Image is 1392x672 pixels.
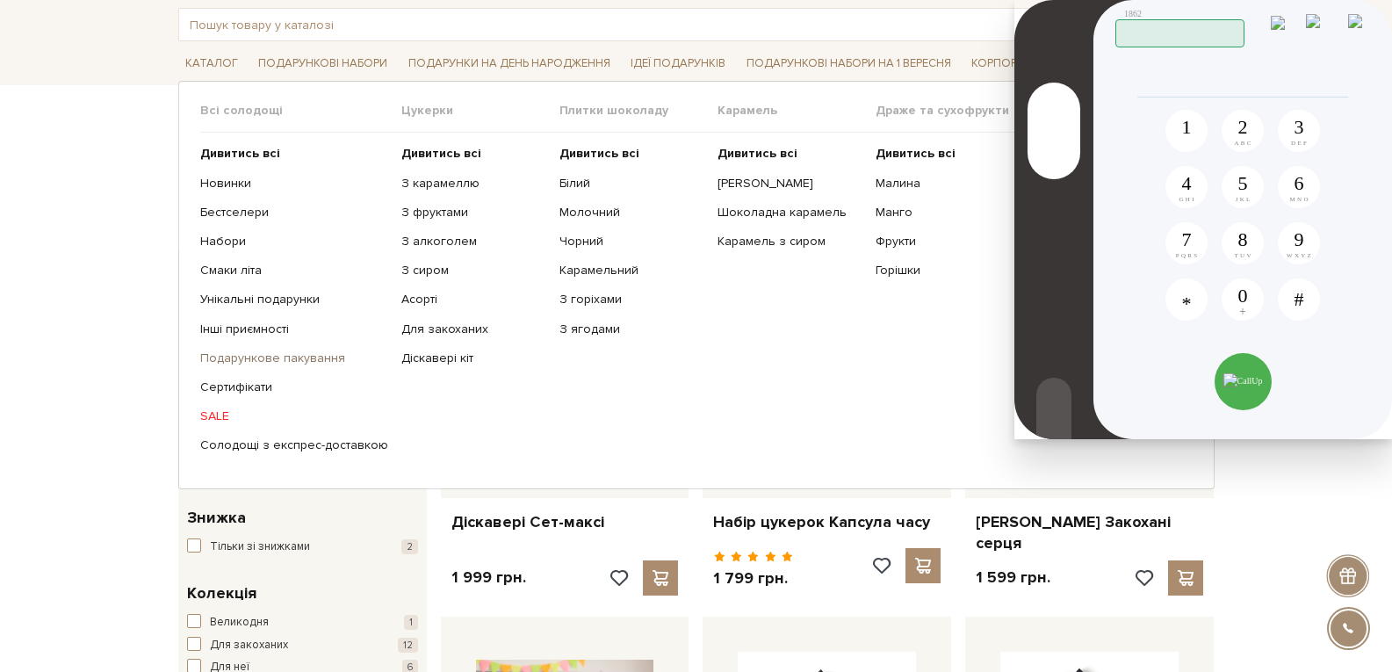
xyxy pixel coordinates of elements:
[401,350,546,366] a: Діскавері кіт
[713,568,793,589] p: 1 799 грн.
[559,103,718,119] span: Плитки шоколаду
[713,512,941,532] a: Набір цукерок Капсула часу
[200,379,388,395] a: Сертифікати
[451,567,526,588] p: 1 999 грн.
[401,539,418,554] span: 2
[559,292,704,307] a: З горіхами
[976,512,1203,553] a: [PERSON_NAME] Закохані серця
[210,637,288,654] span: Для закоханих
[624,50,732,77] a: Ідеї подарунків
[718,234,862,249] a: Карамель з сиром
[404,615,418,630] span: 1
[559,322,704,337] a: З ягодами
[401,234,546,249] a: З алкоголем
[401,176,546,191] a: З карамеллю
[200,205,388,220] a: Бестселери
[200,146,388,162] a: Дивитись всі
[401,146,481,161] b: Дивитись всі
[200,146,280,161] b: Дивитись всі
[401,146,546,162] a: Дивитись всі
[559,146,704,162] a: Дивитись всі
[401,205,546,220] a: З фруктами
[876,263,1021,278] a: Горішки
[718,146,797,161] b: Дивитись всі
[210,538,310,556] span: Тільки зі знижками
[200,408,388,424] a: SALE
[200,292,388,307] a: Унікальні подарунки
[876,146,1021,162] a: Дивитись всі
[210,614,269,632] span: Великодня
[559,146,639,161] b: Дивитись всі
[401,50,617,77] a: Подарунки на День народження
[876,146,956,161] b: Дивитись всі
[876,103,1034,119] span: Драже та сухофрукти
[401,322,546,337] a: Для закоханих
[200,234,388,249] a: Набори
[178,81,1215,488] div: Каталог
[559,263,704,278] a: Карамельний
[187,637,418,654] button: Для закоханих 12
[976,567,1050,588] p: 1 599 грн.
[187,506,246,530] span: Знижка
[200,437,388,453] a: Солодощі з експрес-доставкою
[178,50,245,77] a: Каталог
[179,9,1173,40] input: Пошук товару у каталозі
[559,205,704,220] a: Молочний
[964,48,1137,78] a: Корпоративним клієнтам
[398,638,418,653] span: 12
[559,234,704,249] a: Чорний
[876,205,1021,220] a: Манго
[200,263,388,278] a: Смаки літа
[200,176,388,191] a: Новинки
[401,263,546,278] a: З сиром
[401,292,546,307] a: Асорті
[187,614,418,632] button: Великодня 1
[876,234,1021,249] a: Фрукти
[718,176,862,191] a: [PERSON_NAME]
[718,205,862,220] a: Шоколадна карамель
[187,582,256,605] span: Колекція
[401,103,559,119] span: Цукерки
[718,146,862,162] a: Дивитись всі
[718,103,876,119] span: Карамель
[451,512,679,532] a: Діскавері Сет-максі
[876,176,1021,191] a: Малина
[200,103,401,119] span: Всі солодощі
[251,50,394,77] a: Подарункові набори
[187,538,418,556] button: Тільки зі знижками 2
[200,322,388,337] a: Інші приємності
[559,176,704,191] a: Білий
[739,48,958,78] a: Подарункові набори на 1 Вересня
[200,350,388,366] a: Подарункове пакування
